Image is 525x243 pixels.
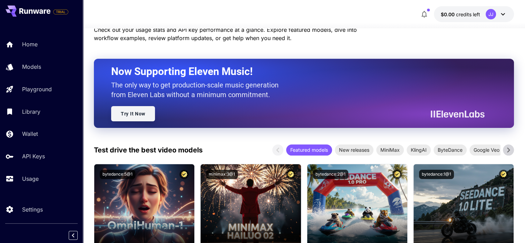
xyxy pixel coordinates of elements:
p: Playground [22,85,52,93]
span: MiniMax [376,146,404,153]
p: Library [22,108,40,116]
button: Collapse sidebar [69,231,78,240]
div: $0.00 [441,11,480,18]
div: JJ [486,9,496,19]
span: credits left [456,11,480,17]
p: Models [22,63,41,71]
p: Home [22,40,38,48]
button: $0.00JJ [434,6,514,22]
p: API Keys [22,152,45,160]
button: bytedance:5@1 [100,170,135,179]
span: $0.00 [441,11,456,17]
a: Try It Now [111,106,155,121]
button: Certified Model – Vetted for best performance and includes a commercial license. [392,170,402,179]
div: Featured models [286,144,332,156]
p: Wallet [22,130,38,138]
p: The only way to get production-scale music generation from Eleven Labs without a minimum commitment. [111,80,284,100]
span: New releases [335,146,373,153]
button: bytedance:1@1 [419,170,454,179]
p: Usage [22,175,39,183]
button: Certified Model – Vetted for best performance and includes a commercial license. [179,170,189,179]
span: Check out your usage stats and API key performance at a glance. Explore featured models, dive int... [94,26,357,41]
div: Google Veo [469,144,504,156]
span: ByteDance [434,146,467,153]
span: Featured models [286,146,332,153]
button: Certified Model – Vetted for best performance and includes a commercial license. [499,170,508,179]
button: bytedance:2@1 [313,170,348,179]
span: KlingAI [407,146,431,153]
div: Collapse sidebar [74,229,83,242]
h2: Now Supporting Eleven Music! [111,65,479,78]
span: Google Veo [469,146,504,153]
div: New releases [335,144,373,156]
button: Certified Model – Vetted for best performance and includes a commercial license. [286,170,295,179]
button: minimax:3@1 [206,170,238,179]
span: TRIAL [54,9,68,15]
p: Test drive the best video models [94,145,203,155]
p: Settings [22,205,43,214]
div: KlingAI [407,144,431,156]
div: MiniMax [376,144,404,156]
span: Add your payment card to enable full platform functionality. [53,8,68,16]
div: ByteDance [434,144,467,156]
